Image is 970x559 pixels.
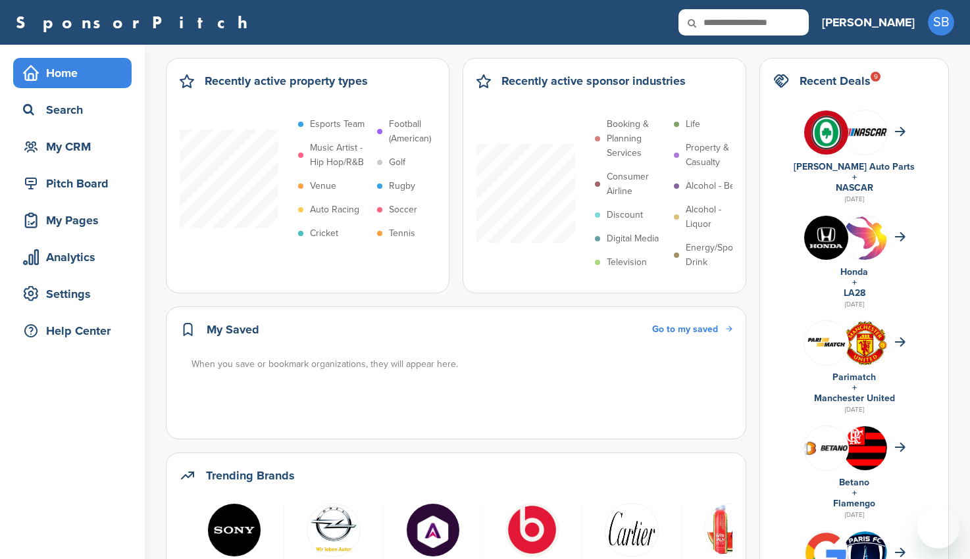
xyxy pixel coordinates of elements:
div: Home [20,61,132,85]
a: [PERSON_NAME] Auto Parts [794,161,915,172]
a: Go to my saved [652,322,732,337]
div: 9 [871,72,881,82]
a: Betano [839,477,869,488]
div: My Pages [20,208,132,232]
h2: Recently active property types [205,72,368,90]
a: 11169958 810258372398870 5774510476888866121 n [688,503,774,556]
p: Television [607,255,647,270]
p: Booking & Planning Services [607,117,667,160]
span: Go to my saved [652,324,718,335]
div: Analytics [20,245,132,269]
a: Manchester United [814,393,895,404]
a: NASCAR [836,182,873,193]
p: Property & Casualty [686,141,746,170]
p: Rugby [389,179,415,193]
a: + [852,277,857,288]
a: Settings [13,279,132,309]
img: Open uri20141112 64162 1lb1st5?1415809441 [843,321,887,366]
p: Soccer [389,203,417,217]
p: Cricket [310,226,338,241]
a: Analytics [13,242,132,272]
p: Alcohol - Beer [686,179,744,193]
p: Auto Racing [310,203,359,217]
a: + [852,382,857,393]
p: Esports Team [310,117,365,132]
div: Settings [20,282,132,306]
img: Data [605,503,659,557]
img: Open uri20141112 50798 l8ho8b [307,503,361,557]
p: Venue [310,179,336,193]
div: Pitch Board [20,172,132,195]
a: Parimatch [832,372,876,383]
img: La 2028 olympics logo [843,216,887,294]
h2: Recently active sponsor industries [501,72,686,90]
span: SB [928,9,954,36]
h2: My Saved [207,320,259,339]
a: LA28 [844,287,865,299]
p: Discount [607,208,643,222]
a: Home [13,58,132,88]
a: Data [589,503,675,556]
p: Football (American) [389,117,449,146]
div: [DATE] [773,299,935,310]
img: Mmvtknjs 400x400 [505,503,559,557]
p: Digital Media [607,231,659,246]
p: Energy/Sports Drink [686,241,746,270]
a: SponsorPitch [16,14,256,31]
img: Screen shot 2018 07 10 at 12.33.29 pm [804,335,848,351]
a: Help Center [13,316,132,346]
p: Tennis [389,226,415,241]
iframe: Button to launch messaging window [917,506,959,548]
div: Search [20,98,132,122]
a: Data [390,503,476,556]
a: Search [13,95,132,125]
a: Nq0nd2c0 400x400 [191,503,277,556]
p: Consumer Airline [607,170,667,199]
img: V7vhzcmg 400x400 [804,110,848,155]
p: Alcohol - Liquor [686,203,746,231]
a: Pitch Board [13,168,132,199]
div: Help Center [20,319,132,343]
a: Mmvtknjs 400x400 [490,503,575,556]
img: 7569886e 0a8b 4460 bc64 d028672dde70 [843,128,887,136]
img: Data?1415807839 [843,426,887,480]
div: [DATE] [773,509,935,521]
a: Flamengo [833,498,875,509]
div: When you save or bookmark organizations, they will appear here. [191,357,734,372]
img: Kln5su0v 400x400 [804,216,848,260]
img: Data [406,503,460,557]
a: + [852,487,857,498]
p: Golf [389,155,405,170]
p: Life [686,117,700,132]
div: [DATE] [773,404,935,416]
div: [DATE] [773,193,935,205]
h3: [PERSON_NAME] [822,13,915,32]
a: My CRM [13,132,132,162]
a: + [852,172,857,183]
h2: Trending Brands [206,466,295,485]
a: Open uri20141112 50798 l8ho8b [291,503,376,556]
a: Honda [840,266,868,278]
a: My Pages [13,205,132,235]
h2: Recent Deals [800,72,871,90]
p: Music Artist - Hip Hop/R&B [310,141,370,170]
img: 11169958 810258372398870 5774510476888866121 n [704,503,758,557]
img: Betano [804,440,848,456]
div: My CRM [20,135,132,158]
img: Nq0nd2c0 400x400 [207,503,261,557]
a: [PERSON_NAME] [822,8,915,37]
